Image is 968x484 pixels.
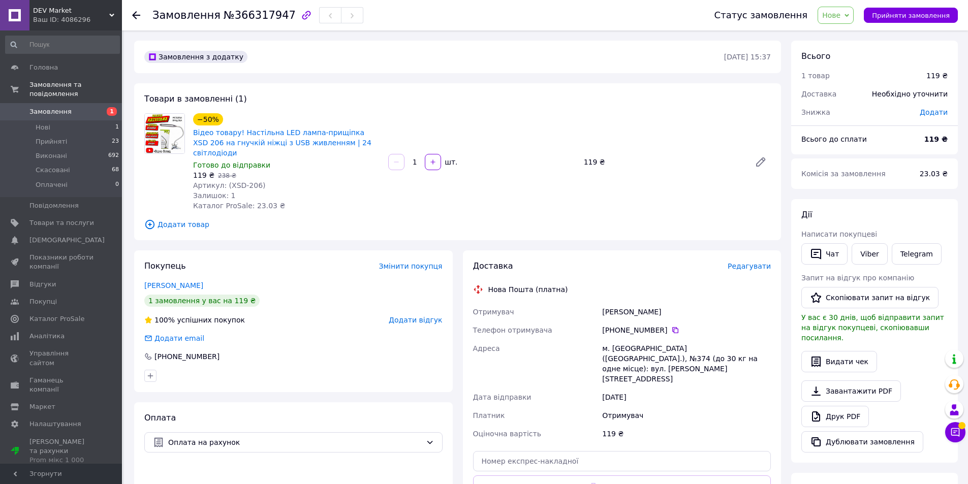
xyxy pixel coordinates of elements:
div: 119 ₴ [580,155,746,169]
span: Каталог ProSale: 23.03 ₴ [193,202,285,210]
span: 238 ₴ [218,172,236,179]
div: [PHONE_NUMBER] [602,325,771,335]
button: Дублювати замовлення [801,431,923,453]
span: Редагувати [728,262,771,270]
span: Гаманець компанії [29,376,94,394]
span: 1 [107,107,117,116]
a: Друк PDF [801,406,869,427]
span: 1 [115,123,119,132]
div: м. [GEOGRAPHIC_DATA] ([GEOGRAPHIC_DATA].), №374 (до 30 кг на одне місце): вул. [PERSON_NAME][STRE... [600,339,773,388]
span: 100% [154,316,175,324]
button: Скопіювати запит на відгук [801,287,939,308]
span: Прийняти замовлення [872,12,950,19]
button: Прийняти замовлення [864,8,958,23]
a: Viber [852,243,887,265]
time: [DATE] 15:37 [724,53,771,61]
button: Чат з покупцем [945,422,965,442]
a: Telegram [892,243,942,265]
b: 119 ₴ [924,135,948,143]
span: DEV Market [33,6,109,15]
span: Всього [801,51,830,61]
span: Нове [822,11,840,19]
div: Нова Пошта (платна) [486,284,571,295]
span: Залишок: 1 [193,191,236,200]
span: Головна [29,63,58,72]
span: Запит на відгук про компанію [801,274,914,282]
span: Маркет [29,402,55,411]
img: Відео товару! Настільна LED лампа-прищіпка XSD 206 на гнучкій ніжці з USB живленням | 24 світлодіоди [145,114,184,153]
span: Змінити покупця [379,262,443,270]
span: Готово до відправки [193,161,270,169]
span: Оплачені [36,180,68,189]
div: [PHONE_NUMBER] [153,351,221,362]
span: 23.03 ₴ [920,170,948,178]
span: 692 [108,151,119,160]
span: №366317947 [224,9,296,21]
div: 119 ₴ [926,71,948,81]
span: Оціночна вартість [473,430,541,438]
span: Дії [801,210,812,219]
span: Замовлення та повідомлення [29,80,122,99]
a: Завантажити PDF [801,380,901,402]
span: У вас є 30 днів, щоб відправити запит на відгук покупцеві, скопіювавши посилання. [801,313,944,342]
span: Написати покупцеві [801,230,877,238]
span: Дата відправки [473,393,532,401]
span: Повідомлення [29,201,79,210]
span: Оплата на рахунок [168,437,422,448]
div: −50% [193,113,223,125]
span: Виконані [36,151,67,160]
span: Нові [36,123,50,132]
div: Статус замовлення [714,10,808,20]
span: Комісія за замовлення [801,170,886,178]
button: Видати чек [801,351,877,372]
span: Товари та послуги [29,218,94,228]
input: Номер експрес-накладної [473,451,771,471]
span: 119 ₴ [193,171,214,179]
span: 68 [112,166,119,175]
div: 119 ₴ [600,425,773,443]
span: 0 [115,180,119,189]
span: Доставка [473,261,513,271]
span: Платник [473,411,505,420]
span: 1 товар [801,72,830,80]
span: 23 [112,137,119,146]
span: Отримувач [473,308,514,316]
div: шт. [442,157,458,167]
div: [DATE] [600,388,773,406]
span: Відгуки [29,280,56,289]
span: Додати товар [144,219,771,230]
span: Покупці [29,297,57,306]
span: Замовлення [152,9,221,21]
span: Налаштування [29,420,81,429]
div: Необхідно уточнити [866,83,954,105]
a: Редагувати [751,152,771,172]
span: Додати відгук [389,316,442,324]
span: Доставка [801,90,836,98]
div: Ваш ID: 4086296 [33,15,122,24]
span: Скасовані [36,166,70,175]
span: Управління сайтом [29,349,94,367]
span: Додати [920,108,948,116]
div: Замовлення з додатку [144,51,247,63]
span: Прийняті [36,137,67,146]
span: Показники роботи компанії [29,253,94,271]
span: Покупець [144,261,186,271]
div: успішних покупок [144,315,245,325]
a: Відео товару! Настільна LED лампа-прищіпка XSD 206 на гнучкій ніжці з USB живленням | 24 світлодіоди [193,128,371,157]
span: [DEMOGRAPHIC_DATA] [29,236,105,245]
input: Пошук [5,36,120,54]
span: Адреса [473,344,500,352]
div: Додати email [143,333,205,343]
span: Знижка [801,108,830,116]
div: [PERSON_NAME] [600,303,773,321]
div: Повернутися назад [132,10,140,20]
span: Замовлення [29,107,72,116]
button: Чат [801,243,848,265]
div: 1 замовлення у вас на 119 ₴ [144,295,260,307]
span: Каталог ProSale [29,314,84,324]
div: Prom мікс 1 000 [29,456,94,465]
span: Оплата [144,413,176,423]
span: Товари в замовленні (1) [144,94,247,104]
div: Отримувач [600,406,773,425]
span: [PERSON_NAME] та рахунки [29,437,94,465]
